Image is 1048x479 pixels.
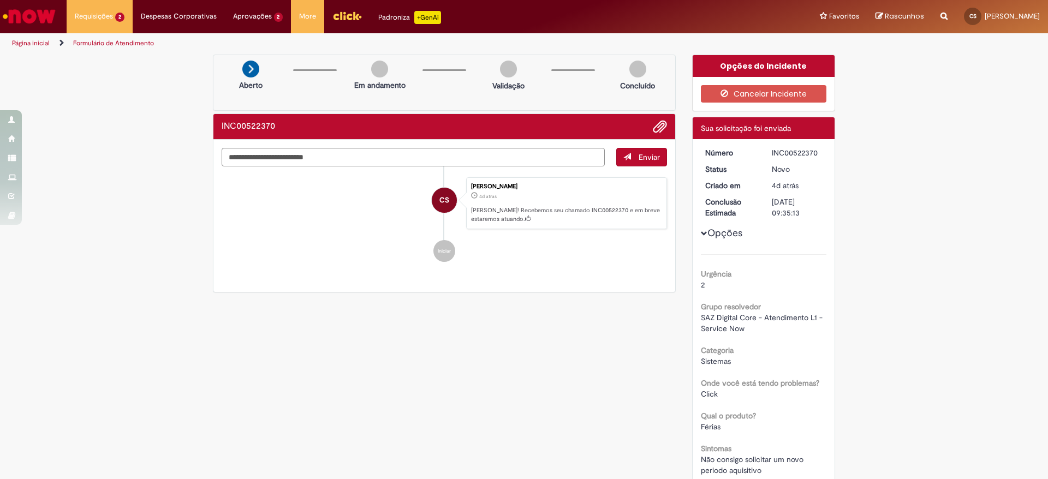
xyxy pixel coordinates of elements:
[697,196,764,218] dt: Conclusão Estimada
[772,147,823,158] div: INC00522370
[772,164,823,175] div: Novo
[222,148,605,166] textarea: Digite sua mensagem aqui...
[829,11,859,22] span: Favoritos
[985,11,1040,21] span: [PERSON_NAME]
[616,148,667,166] button: Enviar
[701,123,791,133] span: Sua solicitação foi enviada
[639,152,660,162] span: Enviar
[629,61,646,77] img: img-circle-grey.png
[701,454,806,475] span: Não consigo solicitar um novo periodo aquisitivo
[701,85,827,103] button: Cancelar Incidente
[500,61,517,77] img: img-circle-grey.png
[969,13,976,20] span: CS
[371,61,388,77] img: img-circle-grey.png
[222,177,667,230] li: Cristiano Marques Silva
[414,11,441,24] p: +GenAi
[697,147,764,158] dt: Número
[471,183,661,190] div: [PERSON_NAME]
[274,13,283,22] span: 2
[701,356,731,366] span: Sistemas
[479,193,497,200] span: 4d atrás
[885,11,924,21] span: Rascunhos
[75,11,113,22] span: Requisições
[378,11,441,24] div: Padroniza
[479,193,497,200] time: 28/08/2025 16:35:13
[242,61,259,77] img: arrow-next.png
[693,55,835,77] div: Opções do Incidente
[876,11,924,22] a: Rascunhos
[701,313,825,333] span: SAZ Digital Core - Atendimento L1 - Service Now
[772,196,823,218] div: [DATE] 09:35:13
[701,389,718,399] span: Click
[701,345,734,355] b: Categoria
[772,181,799,190] time: 28/08/2025 16:35:13
[1,5,57,27] img: ServiceNow
[439,187,449,213] span: CS
[697,164,764,175] dt: Status
[115,13,124,22] span: 2
[697,180,764,191] dt: Criado em
[8,33,690,53] ul: Trilhas de página
[701,422,720,432] span: Férias
[701,280,705,290] span: 2
[620,80,655,91] p: Concluído
[471,206,661,223] p: [PERSON_NAME]! Recebemos seu chamado INC00522370 e em breve estaremos atuando.
[233,11,272,22] span: Aprovações
[239,80,263,91] p: Aberto
[701,269,731,279] b: Urgência
[701,302,761,312] b: Grupo resolvedor
[141,11,217,22] span: Despesas Corporativas
[701,378,819,388] b: Onde você está tendo problemas?
[222,122,275,131] h2: INC00522370 Histórico de tíquete
[332,8,362,24] img: click_logo_yellow_360x200.png
[299,11,316,22] span: More
[772,180,823,191] div: 28/08/2025 16:35:13
[653,119,667,134] button: Adicionar anexos
[73,39,154,47] a: Formulário de Atendimento
[492,80,525,91] p: Validação
[222,166,667,273] ul: Histórico de tíquete
[701,444,731,453] b: Sintomas
[354,80,406,91] p: Em andamento
[432,188,457,213] div: Cristiano Marques Silva
[12,39,50,47] a: Página inicial
[772,181,799,190] span: 4d atrás
[701,411,756,421] b: Qual o produto?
